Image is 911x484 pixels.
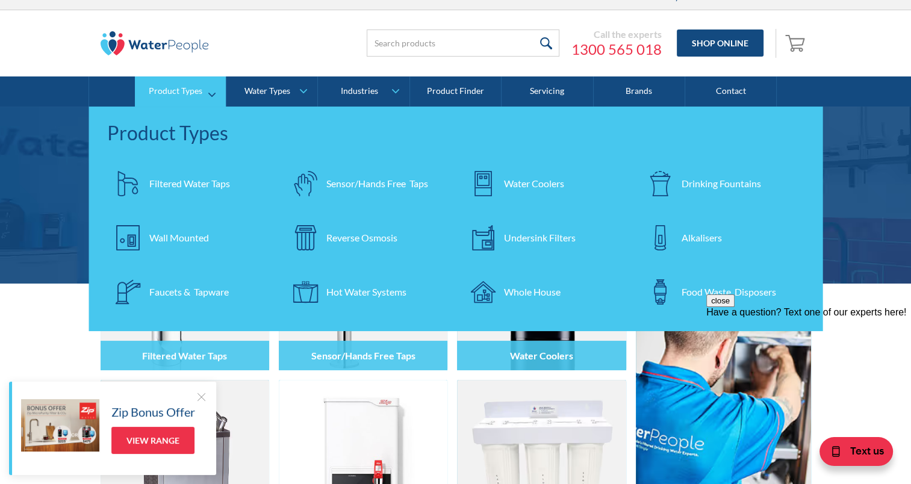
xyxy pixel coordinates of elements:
[594,76,685,107] a: Brands
[135,76,226,107] a: Product Types
[782,29,811,58] a: Open empty cart
[815,424,911,484] iframe: podium webchat widget bubble
[410,76,502,107] a: Product Finder
[149,231,209,245] div: Wall Mounted
[639,217,805,259] a: Alkalisers
[462,271,627,313] a: Whole House
[326,176,428,191] div: Sensor/Hands Free Taps
[571,40,662,58] a: 1300 565 018
[785,33,808,52] img: shopping cart
[149,176,230,191] div: Filtered Water Taps
[462,217,627,259] a: Undersink Filters
[502,76,593,107] a: Servicing
[111,403,195,421] h5: Zip Bonus Offer
[226,76,317,107] a: Water Types
[326,231,397,245] div: Reverse Osmosis
[682,176,761,191] div: Drinking Fountains
[504,176,564,191] div: Water Coolers
[639,271,805,313] a: Food Waste Disposers
[341,86,378,96] div: Industries
[504,285,561,299] div: Whole House
[682,285,776,299] div: Food Waste Disposers
[510,350,573,361] h4: Water Coolers
[149,285,229,299] div: Faucets & Tapware
[89,107,823,331] nav: Product Types
[682,231,722,245] div: Alkalisers
[142,350,227,361] h4: Filtered Water Taps
[107,119,805,147] div: Product Types
[326,285,406,299] div: Hot Water Systems
[284,271,450,313] a: Hot Water Systems
[101,31,209,55] img: The Water People
[639,163,805,205] a: Drinking Fountains
[107,217,273,259] a: Wall Mounted
[311,350,415,361] h4: Sensor/Hands Free Taps
[706,294,911,439] iframe: podium webchat widget prompt
[677,29,763,57] a: Shop Online
[244,86,290,96] div: Water Types
[462,163,627,205] a: Water Coolers
[284,163,450,205] a: Sensor/Hands Free Taps
[318,76,409,107] a: Industries
[504,231,576,245] div: Undersink Filters
[685,76,777,107] a: Contact
[571,28,662,40] div: Call the experts
[107,163,273,205] a: Filtered Water Taps
[284,217,450,259] a: Reverse Osmosis
[367,29,559,57] input: Search products
[21,399,99,451] img: Zip Bonus Offer
[107,271,273,313] a: Faucets & Tapware
[111,427,194,454] a: View Range
[149,86,202,96] div: Product Types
